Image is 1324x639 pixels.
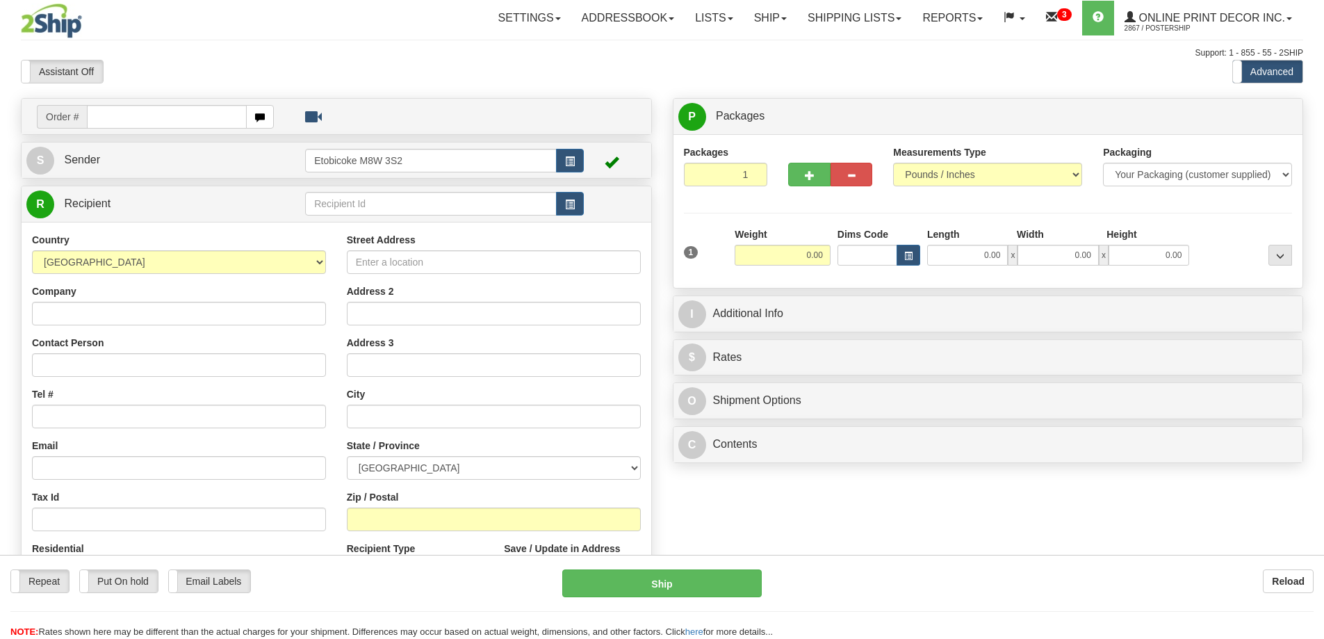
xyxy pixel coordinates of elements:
[678,387,706,415] span: O
[837,227,888,241] label: Dims Code
[1036,1,1082,35] a: 3
[678,387,1298,415] a: OShipment Options
[562,569,762,597] button: Ship
[1017,227,1044,241] label: Width
[26,146,305,175] a: S Sender
[685,1,743,35] a: Lists
[504,542,640,569] label: Save / Update in Address Book
[685,626,703,637] a: here
[80,570,158,592] label: Put On hold
[716,110,765,122] span: Packages
[21,3,82,38] img: logo2867.jpg
[347,336,394,350] label: Address 3
[21,47,1303,59] div: Support: 1 - 855 - 55 - 2SHIP
[684,246,698,259] span: 1
[1263,569,1314,593] button: Reload
[347,233,416,247] label: Street Address
[1292,248,1323,390] iframe: chat widget
[678,102,1298,131] a: P Packages
[32,284,76,298] label: Company
[571,1,685,35] a: Addressbook
[347,250,641,274] input: Enter a location
[678,343,1298,372] a: $Rates
[32,336,104,350] label: Contact Person
[347,490,399,504] label: Zip / Postal
[26,147,54,175] span: S
[305,149,557,172] input: Sender Id
[678,430,1298,459] a: CContents
[1114,1,1302,35] a: Online Print Decor Inc. 2867 / PosterShip
[488,1,571,35] a: Settings
[37,105,87,129] span: Order #
[1099,245,1109,266] span: x
[678,103,706,131] span: P
[10,626,38,637] span: NOTE:
[347,284,394,298] label: Address 2
[26,190,275,218] a: R Recipient
[22,60,103,83] label: Assistant Off
[912,1,993,35] a: Reports
[64,197,111,209] span: Recipient
[32,387,54,401] label: Tel #
[1125,22,1229,35] span: 2867 / PosterShip
[347,439,420,453] label: State / Province
[678,431,706,459] span: C
[26,191,54,218] span: R
[678,343,706,371] span: $
[32,439,58,453] label: Email
[927,227,960,241] label: Length
[347,542,416,556] label: Recipient Type
[305,192,557,216] input: Recipient Id
[797,1,912,35] a: Shipping lists
[11,570,69,592] label: Repeat
[744,1,797,35] a: Ship
[32,233,70,247] label: Country
[1272,576,1305,587] b: Reload
[684,145,729,159] label: Packages
[1268,245,1292,266] div: ...
[1057,8,1072,21] sup: 3
[1136,12,1285,24] span: Online Print Decor Inc.
[1103,145,1152,159] label: Packaging
[32,542,84,556] label: Residential
[678,300,706,328] span: I
[678,300,1298,328] a: IAdditional Info
[1233,60,1302,83] label: Advanced
[32,490,59,504] label: Tax Id
[169,570,250,592] label: Email Labels
[1106,227,1137,241] label: Height
[893,145,986,159] label: Measurements Type
[347,387,365,401] label: City
[1008,245,1017,266] span: x
[735,227,767,241] label: Weight
[64,154,100,165] span: Sender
